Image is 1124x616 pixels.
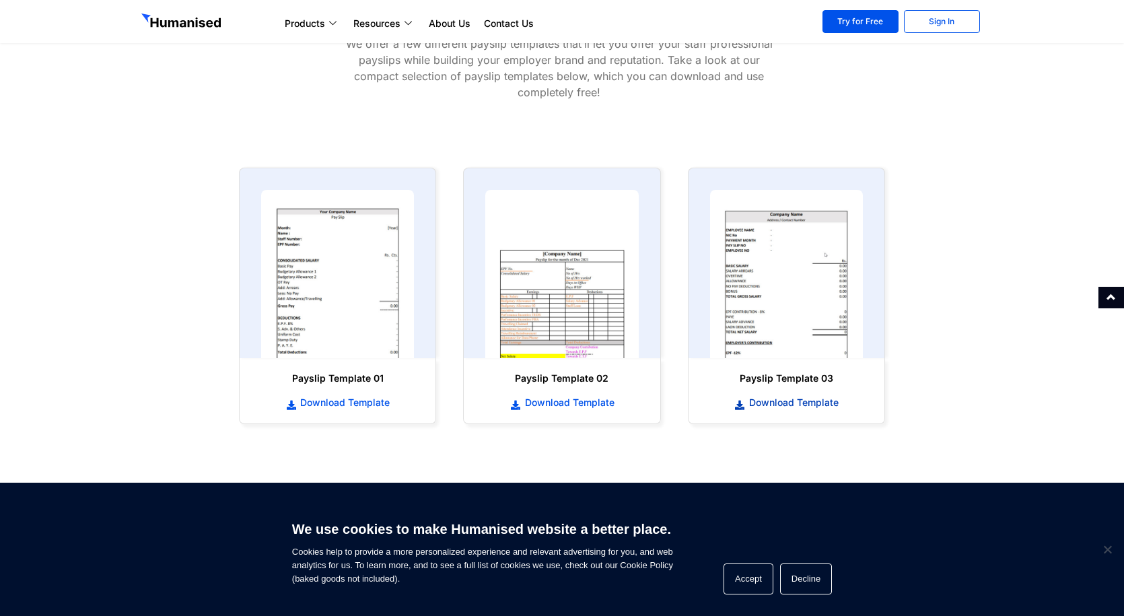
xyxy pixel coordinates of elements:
[253,395,422,410] a: Download Template
[522,396,614,409] span: Download Template
[297,396,390,409] span: Download Template
[477,395,646,410] a: Download Template
[702,395,871,410] a: Download Template
[337,36,781,100] p: We offer a few different payslip templates that’ll let you offer your staff professional payslips...
[477,372,646,385] h6: Payslip Template 02
[141,13,223,31] img: GetHumanised Logo
[904,10,980,33] a: Sign In
[746,396,839,409] span: Download Template
[702,372,871,385] h6: Payslip Template 03
[278,15,347,32] a: Products
[292,520,673,539] h6: We use cookies to make Humanised website a better place.
[724,563,773,594] button: Accept
[780,563,832,594] button: Decline
[253,372,422,385] h6: Payslip Template 01
[347,15,422,32] a: Resources
[1100,543,1114,556] span: Decline
[822,10,899,33] a: Try for Free
[710,190,863,358] img: payslip template
[292,513,673,586] span: Cookies help to provide a more personalized experience and relevant advertising for you, and web ...
[261,190,414,358] img: payslip template
[422,15,477,32] a: About Us
[477,15,540,32] a: Contact Us
[485,190,638,358] img: payslip template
